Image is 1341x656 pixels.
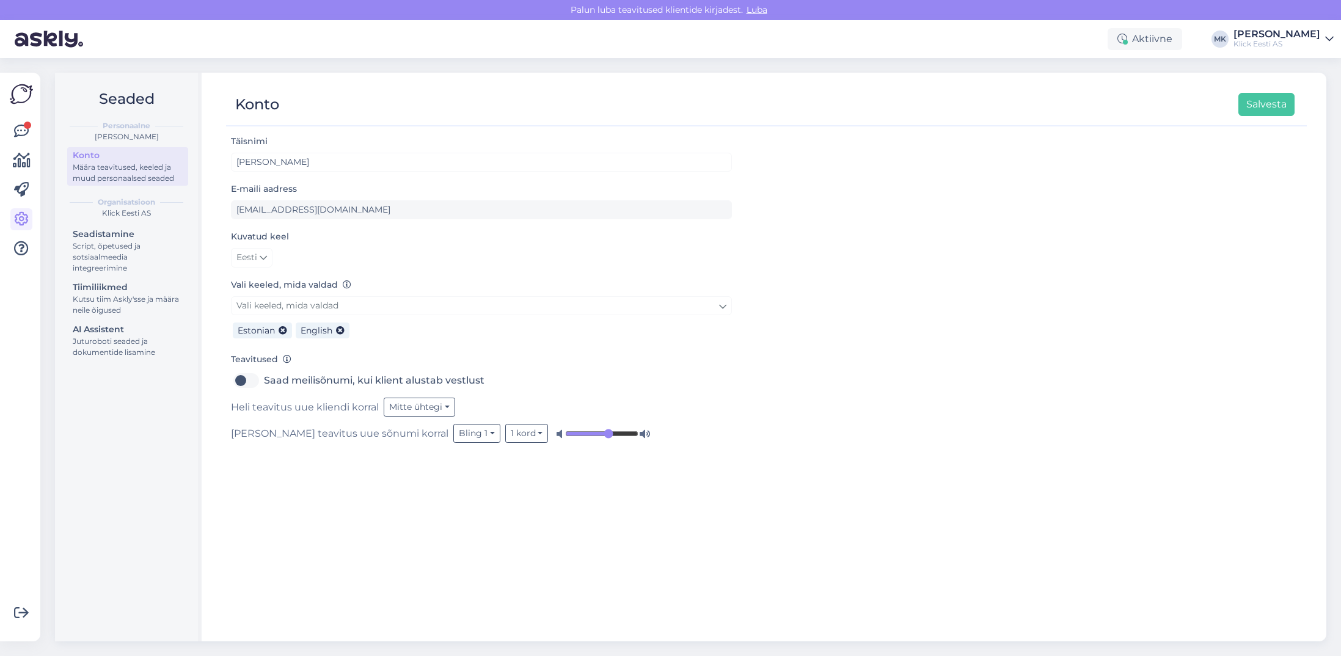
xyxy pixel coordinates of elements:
[743,4,771,15] span: Luba
[238,325,275,336] span: Estonian
[264,371,484,390] label: Saad meilisõnumi, kui klient alustab vestlust
[65,131,188,142] div: [PERSON_NAME]
[505,424,549,443] button: 1 kord
[231,230,289,243] label: Kuvatud keel
[73,162,183,184] div: Määra teavitused, keeled ja muud personaalsed seaded
[73,336,183,358] div: Juturoboti seaded ja dokumentide lisamine
[1108,28,1182,50] div: Aktiivne
[231,135,268,148] label: Täisnimi
[235,93,279,116] div: Konto
[231,279,351,291] label: Vali keeled, mida valdad
[67,279,188,318] a: TiimiliikmedKutsu tiim Askly'sse ja määra neile õigused
[236,300,338,311] span: Vali keeled, mida valdad
[384,398,455,417] button: Mitte ühtegi
[103,120,150,131] b: Personaalne
[231,296,732,315] a: Vali keeled, mida valdad
[65,208,188,219] div: Klick Eesti AS
[73,228,183,241] div: Seadistamine
[1233,29,1334,49] a: [PERSON_NAME]Klick Eesti AS
[453,424,500,443] button: Bling 1
[231,398,732,417] div: Heli teavitus uue kliendi korral
[10,82,33,106] img: Askly Logo
[1211,31,1229,48] div: MK
[73,281,183,294] div: Tiimiliikmed
[231,248,272,268] a: Eesti
[73,294,183,316] div: Kutsu tiim Askly'sse ja määra neile õigused
[1233,39,1320,49] div: Klick Eesti AS
[231,353,291,366] label: Teavitused
[1233,29,1320,39] div: [PERSON_NAME]
[231,200,732,219] input: Sisesta e-maili aadress
[301,325,332,336] span: English
[73,149,183,162] div: Konto
[73,323,183,336] div: AI Assistent
[231,153,732,172] input: Sisesta nimi
[65,87,188,111] h2: Seaded
[231,183,297,195] label: E-maili aadress
[73,241,183,274] div: Script, õpetused ja sotsiaalmeedia integreerimine
[67,321,188,360] a: AI AssistentJuturoboti seaded ja dokumentide lisamine
[98,197,155,208] b: Organisatsioon
[231,424,732,443] div: [PERSON_NAME] teavitus uue sõnumi korral
[1238,93,1295,116] button: Salvesta
[67,226,188,275] a: SeadistamineScript, õpetused ja sotsiaalmeedia integreerimine
[67,147,188,186] a: KontoMäära teavitused, keeled ja muud personaalsed seaded
[236,251,257,264] span: Eesti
